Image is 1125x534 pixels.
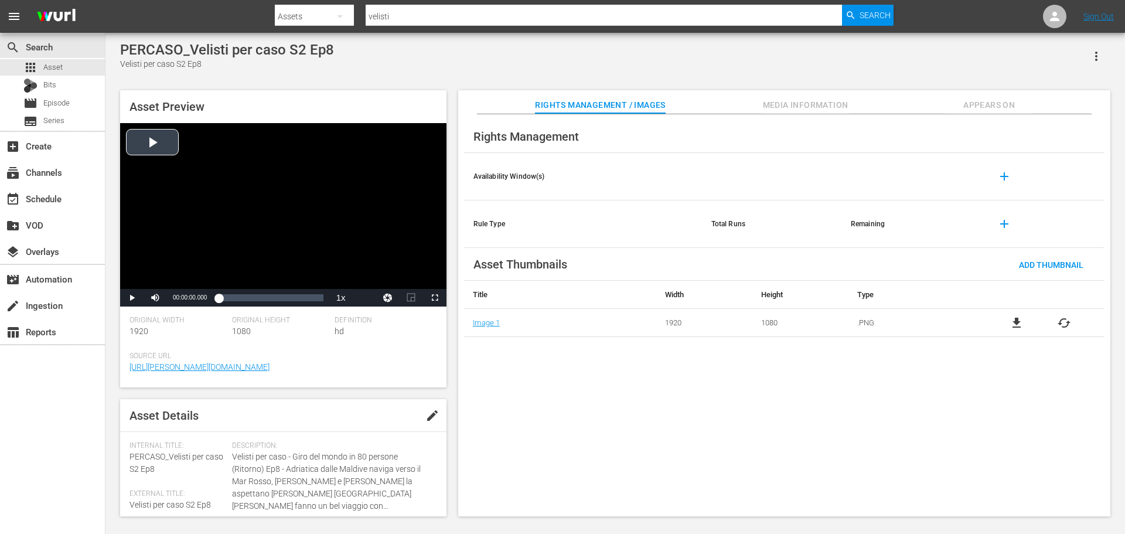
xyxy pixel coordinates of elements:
th: Rule Type [464,200,702,248]
span: Asset Thumbnails [473,257,567,271]
button: Picture-in-Picture [400,289,423,307]
span: Channels [6,166,20,180]
button: Search [842,5,894,26]
span: 00:00:00.000 [173,294,207,301]
button: Fullscreen [423,289,446,307]
span: Asset Details [129,409,199,423]
span: Description: [232,441,431,451]
span: Reports [6,325,20,339]
span: External Title: [129,489,226,499]
span: Original Width [129,316,226,325]
div: PERCASO_Velisti per caso S2 Ep8 [120,42,334,58]
th: Remaining [841,200,981,248]
button: edit [418,402,446,430]
span: Rights Management / Images [535,98,665,113]
td: .PNG [848,309,977,337]
span: Velisti per caso S2 Ep8 [129,500,211,509]
th: Type [848,281,977,309]
td: 1080 [752,309,848,337]
th: Title [464,281,656,309]
span: VOD [6,219,20,233]
span: 1080 [232,326,251,336]
span: Internal Title: [129,441,226,451]
span: Bits [43,79,56,91]
a: Image 1 [473,318,500,327]
div: Progress Bar [219,294,323,301]
span: Overlays [6,245,20,259]
a: Sign Out [1083,12,1114,21]
span: Series [43,115,64,127]
button: Mute [144,289,167,307]
span: Ingestion [6,299,20,313]
span: 1920 [129,326,148,336]
div: Bits [23,79,37,93]
th: Width [656,281,752,309]
span: Source Url [129,352,431,361]
span: Rights Management [473,130,579,144]
td: 1920 [656,309,752,337]
span: menu [7,9,21,23]
button: Play [120,289,144,307]
div: Video Player [120,123,446,307]
span: Add Thumbnail [1010,260,1093,270]
div: Velisti per caso S2 Ep8 [120,58,334,70]
button: add [990,162,1018,191]
span: Schedule [6,192,20,206]
span: Media Information [762,98,850,113]
button: cached [1057,316,1071,330]
span: Search [6,40,20,55]
span: Appears On [945,98,1033,113]
span: Series [23,114,37,128]
th: Total Runs [702,200,841,248]
img: ans4CAIJ8jUAAAAAAAAAAAAAAAAAAAAAAAAgQb4GAAAAAAAAAAAAAAAAAAAAAAAAJMjXAAAAAAAAAAAAAAAAAAAAAAAAgAT5G... [28,3,84,30]
span: edit [425,409,439,423]
button: add [990,210,1018,238]
span: PERCASO_Velisti per caso S2 Ep8 [129,452,223,474]
span: Episode [23,96,37,110]
a: [URL][PERSON_NAME][DOMAIN_NAME] [129,362,270,372]
span: Create [6,140,20,154]
span: add [997,217,1011,231]
th: Height [752,281,848,309]
span: Search [860,5,891,26]
button: Jump To Time [376,289,400,307]
a: file_download [1010,316,1024,330]
span: Original Height [232,316,329,325]
span: Automation [6,273,20,287]
span: Asset [43,62,63,73]
span: Asset Preview [129,100,204,114]
span: Velisti per caso - Giro del mondo in 80 persone (Ritorno) Ep8 - Adriatica dalle Maldive naviga ve... [232,451,431,512]
span: Episode [43,97,70,109]
span: add [997,169,1011,183]
span: hd [335,326,344,336]
span: Definition [335,316,431,325]
span: Asset [23,60,37,74]
button: Add Thumbnail [1010,254,1093,275]
th: Availability Window(s) [464,153,702,200]
button: Playback Rate [329,289,353,307]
